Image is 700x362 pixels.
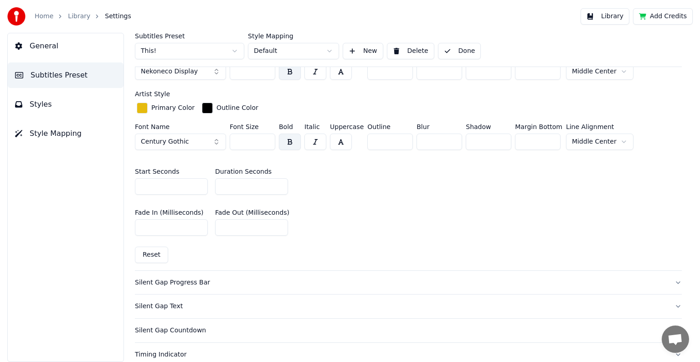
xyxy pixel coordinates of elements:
span: General [30,41,58,52]
button: Silent Gap Countdown [135,319,682,342]
a: Library [68,12,90,21]
button: Delete [387,43,434,59]
button: Done [438,43,481,59]
label: Shadow [466,124,511,130]
button: Primary Color [135,101,196,115]
span: Nekoneco Display [141,67,198,76]
label: Line Alignment [566,124,633,130]
label: Blur [417,124,462,130]
div: Open chat [662,326,689,353]
div: Timing Indicator [135,350,667,359]
label: Font Size [230,124,275,130]
span: Settings [105,12,131,21]
span: Subtitles Preset [31,70,87,81]
button: General [8,33,124,59]
label: Font Name [135,124,226,130]
button: Subtitles Preset [8,62,124,88]
label: Fade Out (Milliseconds) [215,209,289,216]
nav: breadcrumb [35,12,131,21]
label: Artist Style [135,91,170,97]
label: Duration Seconds [215,168,272,175]
button: Silent Gap Progress Bar [135,271,682,295]
button: Styles [8,92,124,117]
div: Silent Gap Text [135,302,667,311]
button: Silent Gap Text [135,295,682,318]
button: Reset [135,247,168,263]
img: youka [7,7,26,26]
div: Silent Gap Countdown [135,326,667,335]
label: Uppercase [330,124,364,130]
label: Margin Bottom [515,124,562,130]
button: Library [581,8,629,25]
span: Century Gothic [141,137,189,146]
label: Start Seconds [135,168,179,175]
button: New [343,43,383,59]
button: Add Credits [633,8,693,25]
span: Styles [30,99,52,110]
label: Subtitles Preset [135,33,244,39]
label: Style Mapping [248,33,339,39]
label: Bold [279,124,301,130]
label: Outline [367,124,413,130]
div: Outline Color [216,103,258,113]
span: Style Mapping [30,128,82,139]
label: Fade In (Milliseconds) [135,209,204,216]
div: Primary Color [151,103,195,113]
div: Silent Gap Progress Bar [135,278,667,287]
a: Home [35,12,53,21]
button: Style Mapping [8,121,124,146]
button: Outline Color [200,101,260,115]
label: Italic [304,124,326,130]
